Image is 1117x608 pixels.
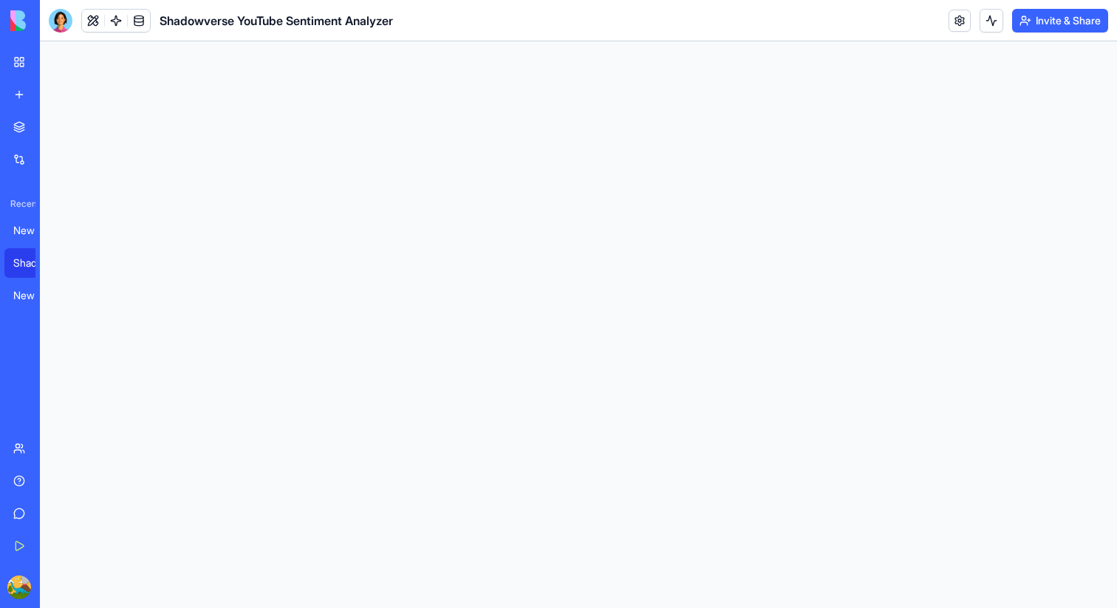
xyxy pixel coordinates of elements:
a: New App [4,216,64,245]
a: Shadowverse YouTube Sentiment Analyzer [4,248,64,278]
img: logo [10,10,102,31]
a: New App [4,281,64,310]
div: New App [13,288,55,303]
span: Shadowverse YouTube Sentiment Analyzer [160,12,393,30]
div: New App [13,223,55,238]
div: Shadowverse YouTube Sentiment Analyzer [13,256,55,270]
img: ACg8ocKy6fqbUqWq04xfYWFvqMHXvt1DTVvdXXBqpPAjMcFSXu4Gxu8=s96-c [7,575,31,599]
button: Invite & Share [1012,9,1108,33]
span: Recent [4,198,35,210]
